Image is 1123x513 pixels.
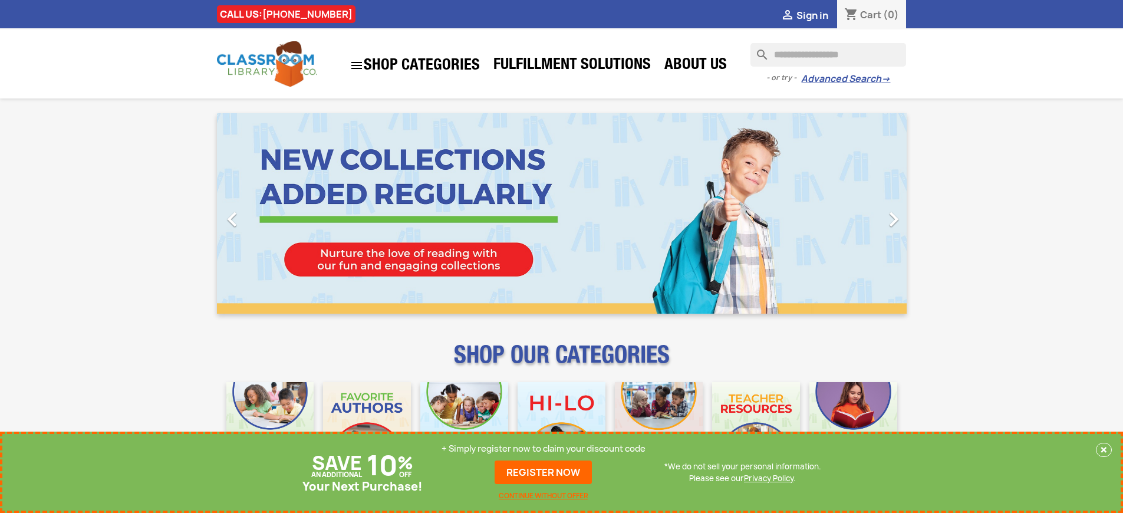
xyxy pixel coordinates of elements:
img: CLC_Bulk_Mobile.jpg [226,382,314,470]
input: Search [750,43,906,67]
a: Advanced Search→ [801,73,890,85]
span: Cart [860,8,881,21]
img: CLC_HiLo_Mobile.jpg [518,382,605,470]
a:  Sign in [780,9,828,22]
img: CLC_Dyslexia_Mobile.jpg [809,382,897,470]
span: → [881,73,890,85]
i:  [780,9,795,23]
a: Next [803,113,907,314]
i: search [750,43,765,57]
img: Classroom Library Company [217,41,317,87]
a: [PHONE_NUMBER] [262,8,353,21]
i:  [879,205,908,234]
i:  [350,58,364,73]
a: Previous [217,113,321,314]
a: Fulfillment Solutions [488,54,657,78]
a: About Us [658,54,733,78]
div: CALL US: [217,5,355,23]
span: (0) [883,8,899,21]
img: CLC_Favorite_Authors_Mobile.jpg [323,382,411,470]
p: SHOP OUR CATEGORIES [217,351,907,373]
a: SHOP CATEGORIES [344,52,486,78]
img: CLC_Fiction_Nonfiction_Mobile.jpg [615,382,703,470]
img: CLC_Teacher_Resources_Mobile.jpg [712,382,800,470]
span: - or try - [766,72,801,84]
img: CLC_Phonics_And_Decodables_Mobile.jpg [420,382,508,470]
i: shopping_cart [844,8,858,22]
ul: Carousel container [217,113,907,314]
i:  [218,205,247,234]
span: Sign in [796,9,828,22]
